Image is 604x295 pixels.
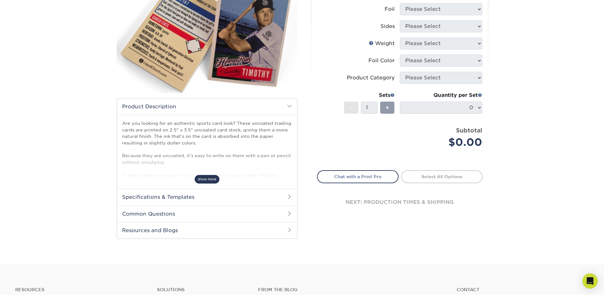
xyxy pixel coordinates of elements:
a: Contact [457,287,589,292]
h2: Resources and Blogs [117,222,297,238]
div: Sets [344,91,395,99]
div: $0.00 [405,135,482,150]
div: Sides [380,23,395,30]
div: Foil [385,5,395,13]
span: + [385,103,389,112]
p: Are you looking for an authentic sports card look? These uncoated trading cards are printed on 2.... [122,120,292,191]
h4: From the Blog [258,287,439,292]
h2: Specifications & Templates [117,189,297,205]
span: show more [195,175,219,184]
div: Weight [369,40,395,47]
div: Foil Color [368,57,395,64]
h4: Resources [15,287,147,292]
div: Quantity per Set [400,91,482,99]
h4: Solutions [157,287,249,292]
strong: Subtotal [456,127,482,134]
h2: Common Questions [117,205,297,222]
span: - [350,103,353,112]
h2: Product Description [117,98,297,115]
div: Product Category [347,74,395,82]
a: Chat with a Print Pro [317,170,399,183]
a: Select All Options [401,170,483,183]
div: Open Intercom Messenger [582,273,598,289]
div: next: production times & shipping [317,183,483,221]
